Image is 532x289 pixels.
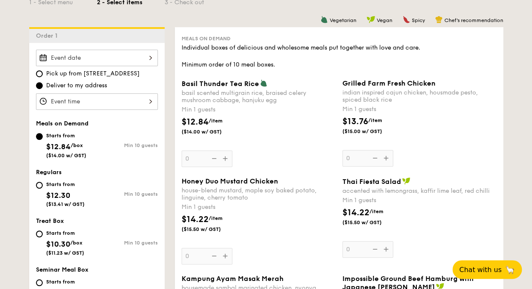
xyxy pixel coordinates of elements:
[342,196,496,205] div: Min 1 guests
[46,181,85,188] div: Starts from
[36,182,43,189] input: Starts from$12.30($13.41 w/ GST)Min 10 guests
[46,153,86,158] span: ($14.00 w/ GST)
[70,240,83,246] span: /box
[46,230,84,236] div: Starts from
[330,17,356,23] span: Vegetarian
[209,118,223,124] span: /item
[46,201,85,207] span: ($13.41 w/ GST)
[342,79,436,87] span: Grilled Farm Fresh Chicken
[452,260,522,279] button: Chat with us🦙
[182,177,278,185] span: Honey Duo Mustard Chicken
[46,239,70,249] span: $10.30
[182,128,239,135] span: ($14.00 w/ GST)
[182,187,336,201] div: house-blend mustard, maple soy baked potato, linguine, cherry tomato
[342,187,496,195] div: accented with lemongrass, kaffir lime leaf, red chilli
[320,16,328,23] img: icon-vegetarian.fe4039eb.svg
[342,219,400,226] span: ($15.50 w/ GST)
[182,117,209,127] span: $12.84
[182,106,336,114] div: Min 1 guests
[182,226,239,233] span: ($15.50 w/ GST)
[36,266,88,273] span: Seminar Meal Box
[97,240,158,246] div: Min 10 guests
[342,117,368,127] span: $13.76
[342,105,496,114] div: Min 1 guests
[46,81,107,90] span: Deliver to my address
[435,16,443,23] img: icon-chef-hat.a58ddaea.svg
[342,89,496,103] div: indian inspired cajun chicken, housmade pesto, spiced black rice
[459,266,502,274] span: Chat with us
[36,169,62,176] span: Regulars
[209,215,223,221] span: /item
[36,70,43,77] input: Pick up from [STREET_ADDRESS]
[377,17,392,23] span: Vegan
[412,17,425,23] span: Spicy
[97,142,158,148] div: Min 10 guests
[402,16,410,23] img: icon-spicy.37a8142b.svg
[36,217,64,225] span: Treat Box
[36,32,61,39] span: Order 1
[342,208,369,218] span: $14.22
[46,69,140,78] span: Pick up from [STREET_ADDRESS]
[182,89,336,104] div: basil scented multigrain rice, braised celery mushroom cabbage, hanjuku egg
[367,16,375,23] img: icon-vegan.f8ff3823.svg
[36,50,158,66] input: Event date
[182,214,209,225] span: $14.22
[182,80,259,88] span: Basil Thunder Tea Rice
[36,279,43,286] input: Starts from$21.60/bundle($23.54 w/ GST)Min 10 guests
[46,191,70,200] span: $12.30
[36,133,43,140] input: Starts from$12.84/box($14.00 w/ GST)Min 10 guests
[36,93,158,110] input: Event time
[46,250,84,256] span: ($11.23 w/ GST)
[444,17,503,23] span: Chef's recommendation
[36,82,43,89] input: Deliver to my address
[505,265,515,275] span: 🦙
[182,36,231,42] span: Meals on Demand
[182,275,284,283] span: Kampung Ayam Masak Merah
[36,231,43,237] input: Starts from$10.30/box($11.23 w/ GST)Min 10 guests
[97,191,158,197] div: Min 10 guests
[46,142,71,151] span: $12.84
[71,142,83,148] span: /box
[260,79,267,87] img: icon-vegetarian.fe4039eb.svg
[402,177,411,185] img: icon-vegan.f8ff3823.svg
[182,44,496,69] div: Individual boxes of delicious and wholesome meals put together with love and care. Minimum order ...
[342,128,400,135] span: ($15.00 w/ GST)
[36,120,88,127] span: Meals on Demand
[46,278,91,285] div: Starts from
[342,178,401,186] span: Thai Fiesta Salad
[182,203,336,211] div: Min 1 guests
[46,132,86,139] div: Starts from
[368,117,382,123] span: /item
[369,208,383,214] span: /item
